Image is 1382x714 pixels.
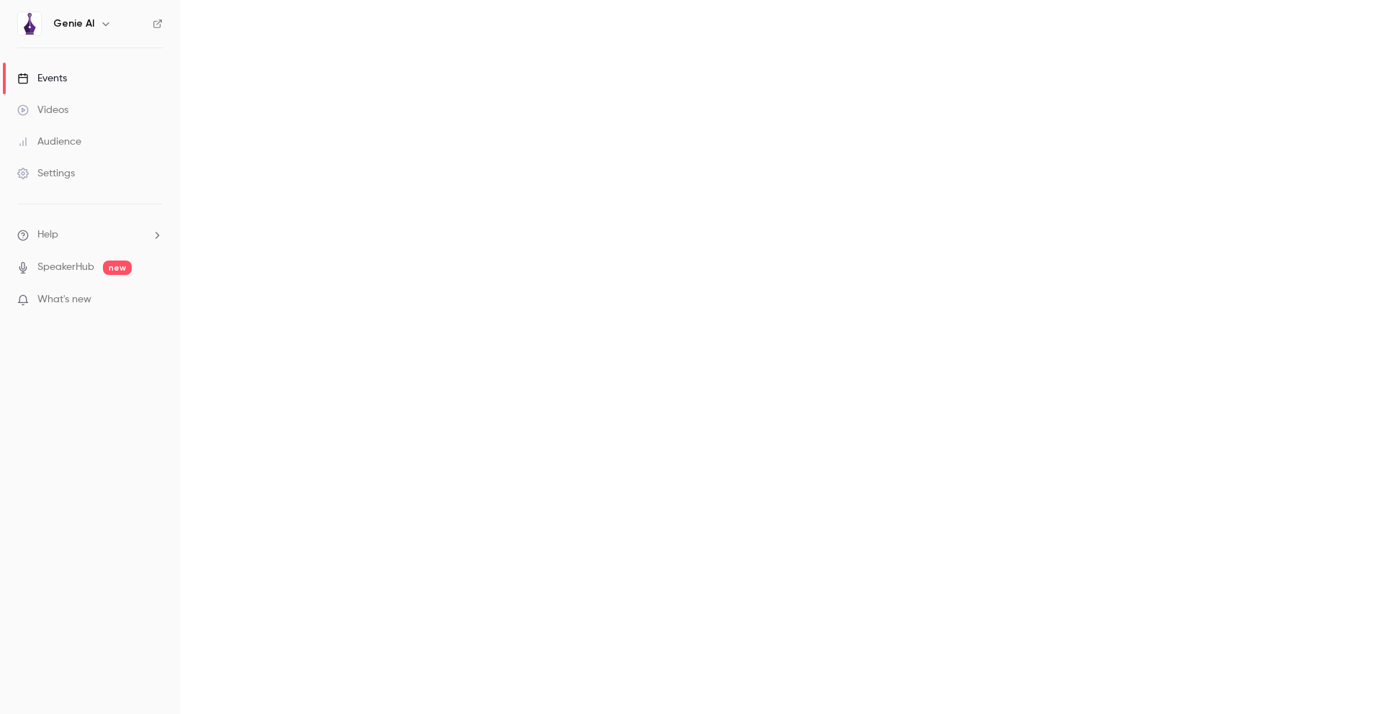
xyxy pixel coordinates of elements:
[37,260,94,275] a: SpeakerHub
[53,17,94,31] h6: Genie AI
[17,103,68,117] div: Videos
[17,71,67,86] div: Events
[17,227,163,243] li: help-dropdown-opener
[37,292,91,307] span: What's new
[103,261,132,275] span: new
[17,166,75,181] div: Settings
[17,135,81,149] div: Audience
[18,12,41,35] img: Genie AI
[37,227,58,243] span: Help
